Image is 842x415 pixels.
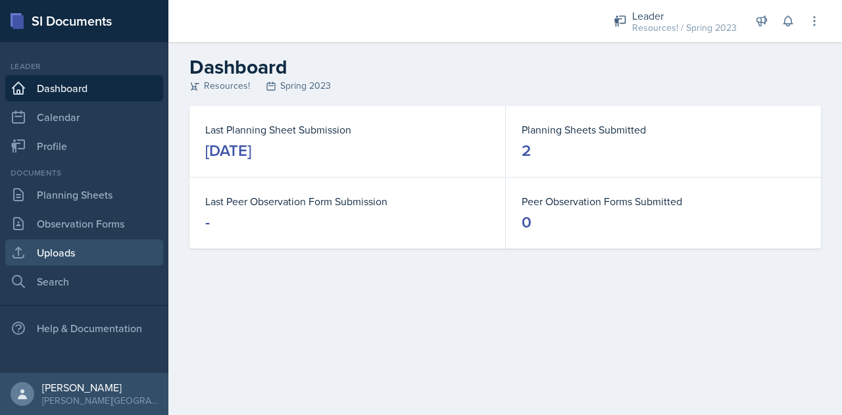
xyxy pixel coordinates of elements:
[205,212,210,233] div: -
[189,55,821,79] h2: Dashboard
[5,61,163,72] div: Leader
[5,104,163,130] a: Calendar
[5,133,163,159] a: Profile
[205,193,489,209] dt: Last Peer Observation Form Submission
[42,381,158,394] div: [PERSON_NAME]
[42,394,158,407] div: [PERSON_NAME][GEOGRAPHIC_DATA]
[632,21,737,35] div: Resources! / Spring 2023
[522,193,805,209] dt: Peer Observation Forms Submitted
[5,210,163,237] a: Observation Forms
[5,315,163,341] div: Help & Documentation
[522,212,532,233] div: 0
[5,268,163,295] a: Search
[632,8,737,24] div: Leader
[5,167,163,179] div: Documents
[522,122,805,137] dt: Planning Sheets Submitted
[5,75,163,101] a: Dashboard
[5,182,163,208] a: Planning Sheets
[522,140,531,161] div: 2
[205,140,251,161] div: [DATE]
[5,239,163,266] a: Uploads
[189,79,821,93] div: Resources! Spring 2023
[205,122,489,137] dt: Last Planning Sheet Submission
